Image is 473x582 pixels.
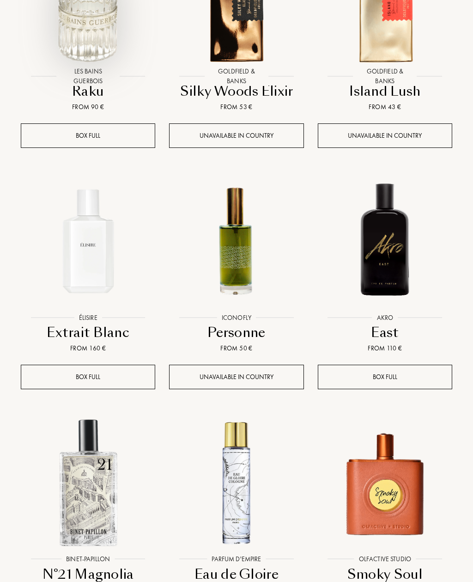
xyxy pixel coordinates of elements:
img: Smoky Soul Olfactive Studio [318,416,452,549]
img: Personne ICONOFLY [170,174,303,308]
img: N°21 Magnolia Underground Binet-Papillon [21,416,155,549]
div: Silky Woods Elixir [173,82,300,100]
a: Extrait Blanc ÉlisireÉlisireExtrait BlancFrom 160 € [21,164,155,365]
div: East [321,324,449,342]
div: Raku [24,82,152,100]
img: Extrait Blanc Élisire [21,174,155,308]
div: Island Lush [321,82,449,100]
div: Personne [173,324,300,342]
div: Unavailable in country [318,123,452,148]
div: Unavailable in country [169,365,303,389]
div: From 50 € [173,343,300,353]
img: Eau de Gloire Cologne Parfum d'Empire [170,416,303,549]
div: Box full [21,123,155,148]
div: From 160 € [24,343,152,353]
div: From 53 € [173,102,300,112]
div: Extrait Blanc [24,324,152,342]
div: From 90 € [24,102,152,112]
div: Box full [21,365,155,389]
a: Personne ICONOFLYICONOFLYPersonneFrom 50 € [169,164,303,365]
img: East Akro [318,174,452,308]
div: Unavailable in country [169,123,303,148]
div: From 43 € [321,102,449,112]
a: East AkroAkroEastFrom 110 € [318,164,452,365]
div: From 110 € [321,343,449,353]
div: Box full [318,365,452,389]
